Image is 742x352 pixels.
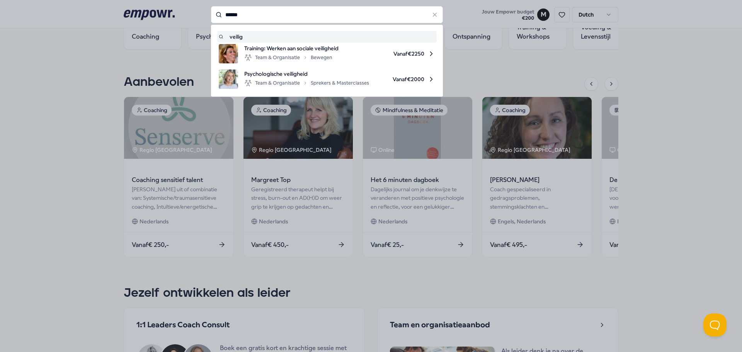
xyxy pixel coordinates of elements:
[703,313,727,337] iframe: Help Scout Beacon - Open
[244,44,339,53] span: Training: Werken aan sociale veiligheid
[219,70,238,89] img: product image
[345,44,435,63] span: Vanaf € 2250
[244,70,369,78] span: Psychologische veiligheid
[375,70,435,89] span: Vanaf € 2000
[219,70,435,89] a: product imagePsychologische veiligheidTeam & OrganisatieSprekers & MasterclassesVanaf€2000
[244,78,369,88] div: Team & Organisatie Sprekers & Masterclasses
[219,44,238,63] img: product image
[219,32,435,41] a: veilig
[211,6,443,23] input: Search for products, categories or subcategories
[219,44,435,63] a: product imageTraining: Werken aan sociale veiligheidTeam & OrganisatieBewegenVanaf€2250
[244,53,332,62] div: Team & Organisatie Bewegen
